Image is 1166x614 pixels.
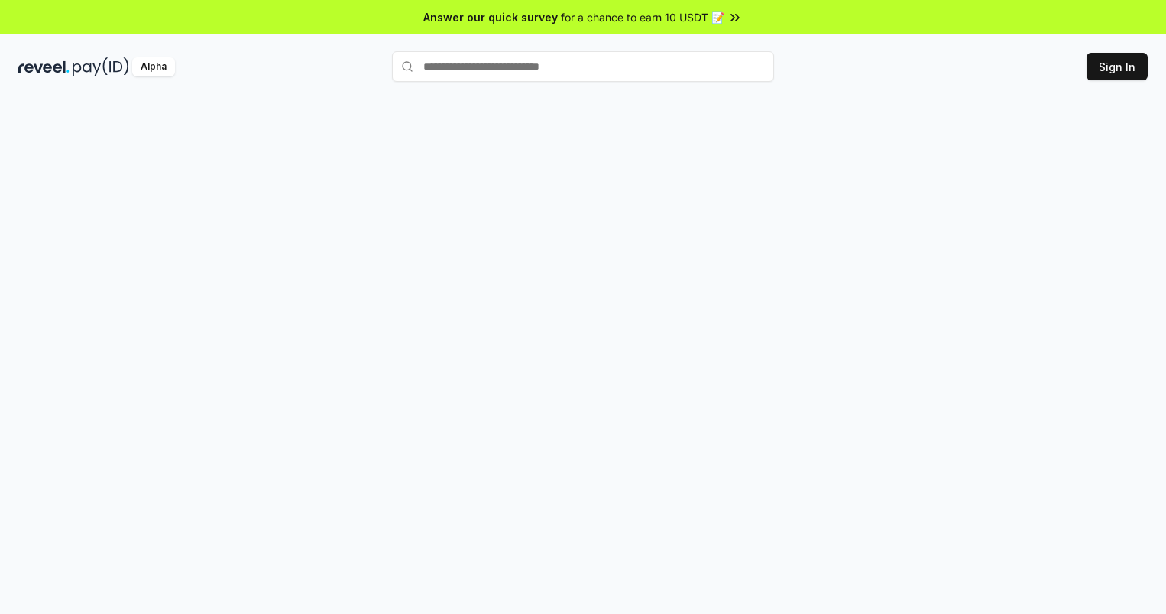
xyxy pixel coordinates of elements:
button: Sign In [1087,53,1148,80]
img: pay_id [73,57,129,76]
span: Answer our quick survey [423,9,558,25]
span: for a chance to earn 10 USDT 📝 [561,9,724,25]
img: reveel_dark [18,57,70,76]
div: Alpha [132,57,175,76]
